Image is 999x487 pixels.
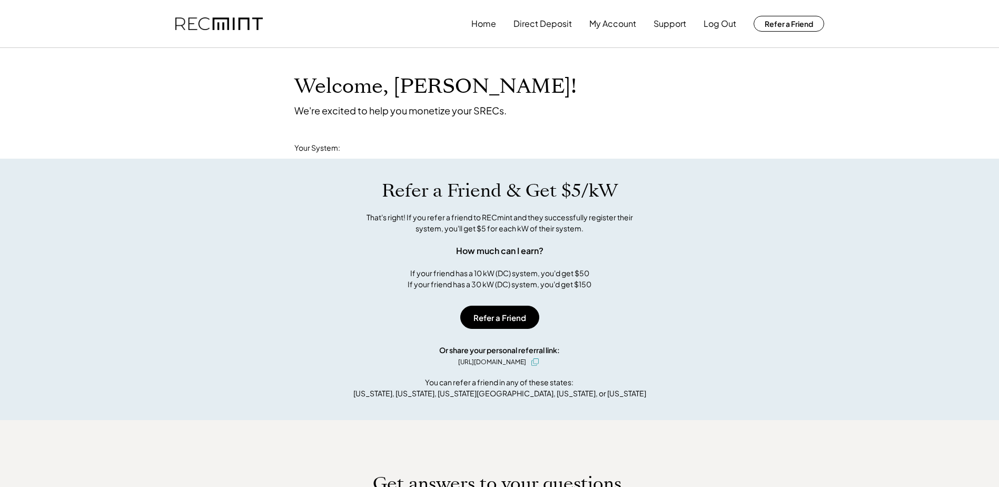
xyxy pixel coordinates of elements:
div: That's right! If you refer a friend to RECmint and they successfully register their system, you'l... [355,212,645,234]
button: Log Out [704,13,736,34]
div: [URL][DOMAIN_NAME] [458,357,526,367]
div: You can refer a friend in any of these states: [US_STATE], [US_STATE], [US_STATE][GEOGRAPHIC_DATA... [353,377,646,399]
button: click to copy [529,356,541,368]
img: recmint-logotype%403x.png [175,17,263,31]
button: Refer a Friend [754,16,824,32]
h1: Refer a Friend & Get $5/kW [382,180,618,202]
button: Home [471,13,496,34]
div: Your System: [294,143,340,153]
button: Refer a Friend [460,306,539,329]
button: Direct Deposit [513,13,572,34]
div: We're excited to help you monetize your SRECs. [294,104,507,116]
button: Support [654,13,686,34]
div: If your friend has a 10 kW (DC) system, you'd get $50 If your friend has a 30 kW (DC) system, you... [408,268,591,290]
h1: Welcome, [PERSON_NAME]! [294,74,577,99]
button: My Account [589,13,636,34]
div: Or share your personal referral link: [439,345,560,356]
div: How much can I earn? [456,245,543,257]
